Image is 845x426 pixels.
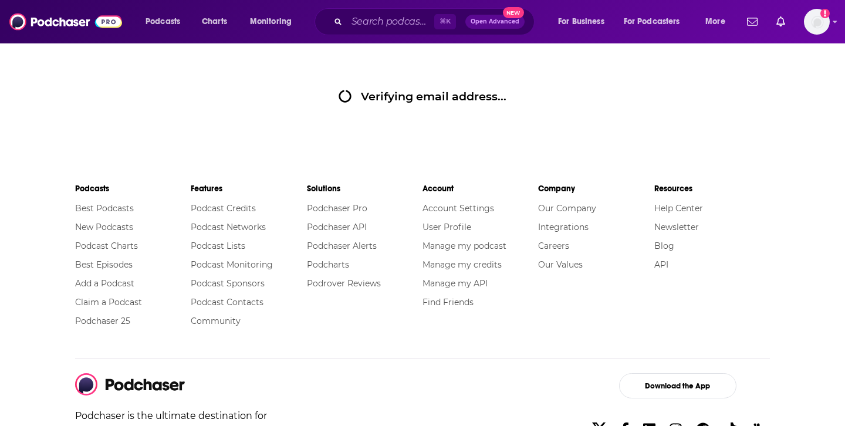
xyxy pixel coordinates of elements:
a: Best Episodes [75,259,133,270]
a: Blog [654,241,674,251]
img: User Profile [804,9,830,35]
span: Logged in as elliesachs09 [804,9,830,35]
li: Solutions [307,178,422,199]
li: Features [191,178,306,199]
span: Charts [202,13,227,30]
a: Podchaser API [307,222,367,232]
a: Podchaser Alerts [307,241,377,251]
a: Find Friends [422,297,474,307]
a: Add a Podcast [75,278,134,289]
span: Open Advanced [471,19,519,25]
a: Help Center [654,203,703,214]
button: Show profile menu [804,9,830,35]
button: open menu [137,12,195,31]
span: New [503,7,524,18]
a: Charts [194,12,234,31]
span: ⌘ K [434,14,456,29]
li: Account [422,178,538,199]
button: open menu [242,12,307,31]
span: Monitoring [250,13,292,30]
a: Podcharts [307,259,349,270]
a: API [654,259,668,270]
button: open menu [616,12,697,31]
a: Newsletter [654,222,699,232]
input: Search podcasts, credits, & more... [347,12,434,31]
a: User Profile [422,222,471,232]
li: Resources [654,178,770,199]
a: Podrover Reviews [307,278,381,289]
a: Podcast Monitoring [191,259,273,270]
button: open menu [697,12,740,31]
div: Verifying email address... [339,89,506,103]
img: Podchaser - Follow, Share and Rate Podcasts [75,373,185,395]
span: Podcasts [146,13,180,30]
a: Manage my API [422,278,488,289]
li: Podcasts [75,178,191,199]
div: Search podcasts, credits, & more... [326,8,546,35]
a: Our Values [538,259,583,270]
a: Podcast Sponsors [191,278,265,289]
a: Podchaser 25 [75,316,130,326]
a: Account Settings [422,203,494,214]
span: For Podcasters [624,13,680,30]
li: Company [538,178,654,199]
a: Best Podcasts [75,203,134,214]
a: Download the App [585,373,770,398]
a: Show notifications dropdown [772,12,790,32]
span: More [705,13,725,30]
a: Podchaser Pro [307,203,367,214]
button: Download the App [619,373,736,398]
span: For Business [558,13,604,30]
svg: Add a profile image [820,9,830,18]
button: open menu [550,12,619,31]
a: Manage my podcast [422,241,506,251]
a: Our Company [538,203,596,214]
a: Claim a Podcast [75,297,142,307]
a: New Podcasts [75,222,133,232]
a: Podcast Networks [191,222,266,232]
button: Open AdvancedNew [465,15,525,29]
a: Integrations [538,222,589,232]
a: Podcast Credits [191,203,256,214]
img: Podchaser - Follow, Share and Rate Podcasts [9,11,122,33]
a: Careers [538,241,569,251]
a: Community [191,316,241,326]
a: Manage my credits [422,259,502,270]
a: Podcast Contacts [191,297,263,307]
a: Podcast Charts [75,241,138,251]
a: Show notifications dropdown [742,12,762,32]
a: Podcast Lists [191,241,245,251]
